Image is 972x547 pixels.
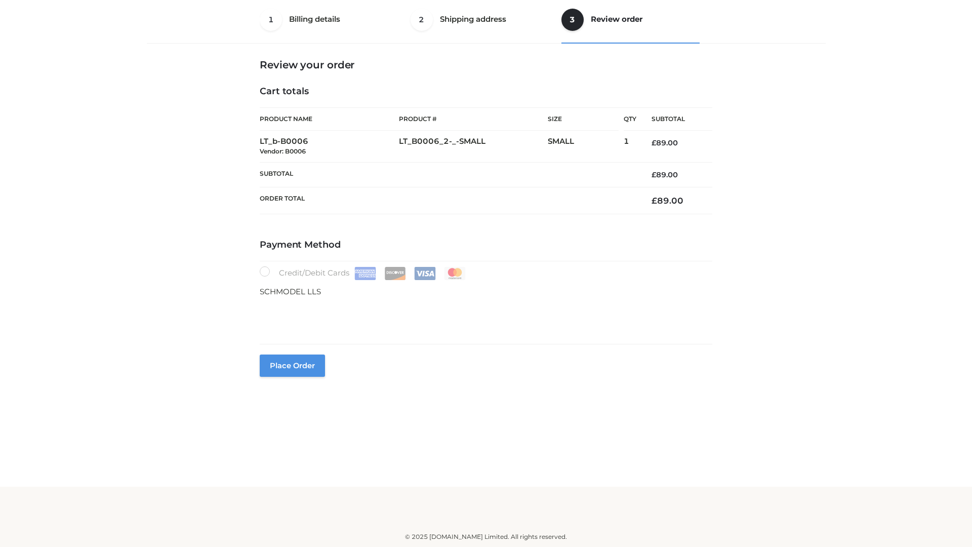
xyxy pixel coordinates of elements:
[260,162,636,187] th: Subtotal
[652,170,656,179] span: £
[652,138,678,147] bdi: 89.00
[260,107,399,131] th: Product Name
[652,170,678,179] bdi: 89.00
[354,267,376,280] img: Amex
[260,355,325,377] button: Place order
[548,131,624,163] td: SMALL
[260,240,712,251] h4: Payment Method
[260,285,712,298] p: SCHMODEL LLS
[260,187,636,214] th: Order Total
[258,296,710,333] iframe: Secure payment input frame
[624,131,636,163] td: 1
[260,147,306,155] small: Vendor: B0006
[548,108,619,131] th: Size
[444,267,466,280] img: Mastercard
[652,196,683,206] bdi: 89.00
[624,107,636,131] th: Qty
[260,86,712,97] h4: Cart totals
[399,131,548,163] td: LT_B0006_2-_-SMALL
[384,267,406,280] img: Discover
[414,267,436,280] img: Visa
[636,108,712,131] th: Subtotal
[652,196,657,206] span: £
[260,131,399,163] td: LT_b-B0006
[260,59,712,71] h3: Review your order
[652,138,656,147] span: £
[150,532,822,542] div: © 2025 [DOMAIN_NAME] Limited. All rights reserved.
[260,266,467,280] label: Credit/Debit Cards
[399,107,548,131] th: Product #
